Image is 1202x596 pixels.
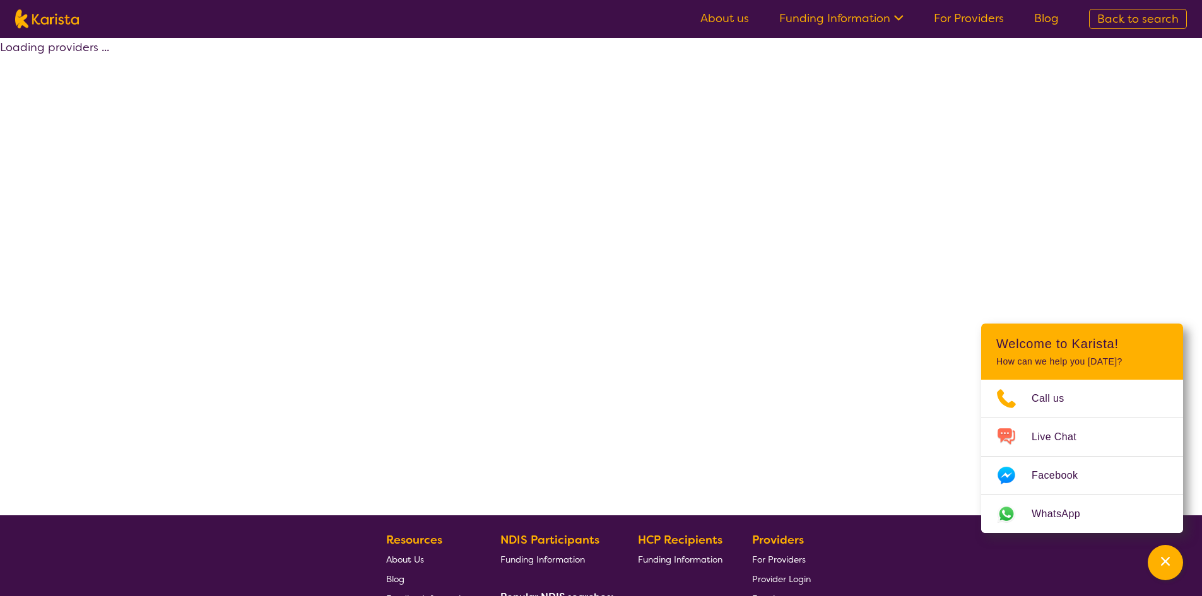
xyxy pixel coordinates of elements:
a: Blog [386,569,471,588]
p: How can we help you [DATE]? [996,356,1168,367]
a: About Us [386,549,471,569]
span: Call us [1032,389,1080,408]
button: Channel Menu [1148,545,1183,580]
a: For Providers [934,11,1004,26]
span: Funding Information [638,554,722,565]
a: About us [700,11,749,26]
ul: Choose channel [981,380,1183,533]
span: Funding Information [500,554,585,565]
a: Blog [1034,11,1059,26]
a: For Providers [752,549,811,569]
a: Funding Information [500,549,609,569]
span: For Providers [752,554,806,565]
b: Resources [386,532,442,547]
span: Live Chat [1032,428,1092,447]
span: Facebook [1032,466,1093,485]
span: Provider Login [752,573,811,585]
b: NDIS Participants [500,532,599,547]
a: Web link opens in a new tab. [981,495,1183,533]
b: HCP Recipients [638,532,722,547]
span: Back to search [1097,11,1179,26]
b: Providers [752,532,804,547]
div: Channel Menu [981,324,1183,533]
h2: Welcome to Karista! [996,336,1168,351]
a: Back to search [1089,9,1187,29]
a: Funding Information [638,549,722,569]
span: Blog [386,573,404,585]
a: Funding Information [779,11,904,26]
span: About Us [386,554,424,565]
span: WhatsApp [1032,505,1095,523]
img: Karista logo [15,9,79,28]
a: Provider Login [752,569,811,588]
